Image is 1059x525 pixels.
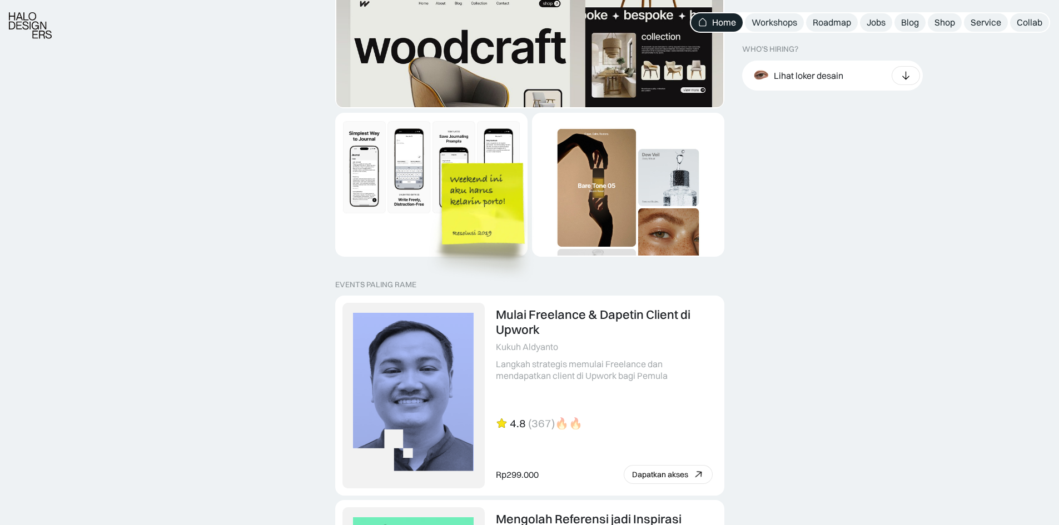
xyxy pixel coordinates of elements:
div: Service [971,17,1001,28]
a: Roadmap [806,13,858,32]
a: Dynamic Image [335,113,528,257]
a: Collab [1010,13,1049,32]
div: Home [712,17,736,28]
div: Workshops [752,17,797,28]
div: Roadmap [813,17,851,28]
div: Collab [1017,17,1042,28]
a: Dynamic Image [532,113,724,257]
div: Rp299.000 [496,469,539,481]
div: Dapatkan akses [632,470,688,479]
div: WHO’S HIRING? [742,44,798,54]
img: Dynamic Image [533,114,723,304]
a: Service [964,13,1008,32]
a: Blog [894,13,926,32]
a: Shop [928,13,962,32]
div: EVENTS PALING RAME [335,280,416,289]
a: Home [691,13,743,32]
a: Jobs [860,13,892,32]
a: Dapatkan akses [624,465,713,484]
div: Lihat loker desain [774,69,843,81]
a: Workshops [745,13,804,32]
img: Dynamic Image [336,114,526,221]
div: Blog [901,17,919,28]
div: Jobs [867,17,886,28]
div: Shop [934,17,955,28]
